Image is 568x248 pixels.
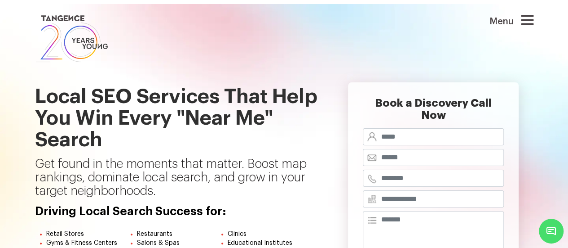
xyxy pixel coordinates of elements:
img: logo SVG [35,13,109,64]
span: Chat Widget [539,219,564,243]
p: Get found in the moments that matter. Boost map rankings, dominate local search, and grow in your... [35,158,320,205]
h2: Book a Discovery Call Now [363,97,504,128]
span: Retail Stores [46,231,84,237]
span: Clinics [228,231,247,237]
h4: Driving Local Search Success for: [35,205,320,218]
span: Restaurants [137,231,172,237]
span: Educational Institutes [228,240,292,246]
span: Salons & Spas [137,240,180,246]
h1: Local SEO Services That Help You Win Every "Near Me" Search [35,64,320,158]
span: Gyms & Fitness Centers [46,240,117,246]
